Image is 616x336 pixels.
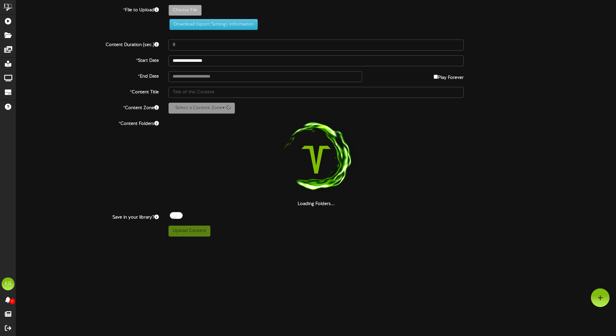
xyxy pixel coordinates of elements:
button: Download Export Settings Information [169,19,258,30]
label: Play Forever [434,71,464,81]
label: End Date [11,71,164,80]
label: File to Upload [11,5,164,14]
label: Content Folders [11,118,164,127]
a: Download Export Settings Information [166,22,258,27]
strong: Loading Folders... [298,201,335,206]
label: Save in your library? [11,212,164,221]
div: KB [2,277,14,290]
label: Content Title [11,87,164,96]
input: Play Forever [434,75,438,79]
button: Upload Content [168,226,210,237]
button: Select a Content Zone [168,103,235,114]
label: Content Zone [11,103,164,111]
input: Title of this Content [168,87,464,98]
label: Start Date [11,55,164,64]
label: Content Duration (sec.) [11,40,164,48]
img: loading-spinner-1.png [275,118,357,201]
span: 0 [9,298,15,304]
